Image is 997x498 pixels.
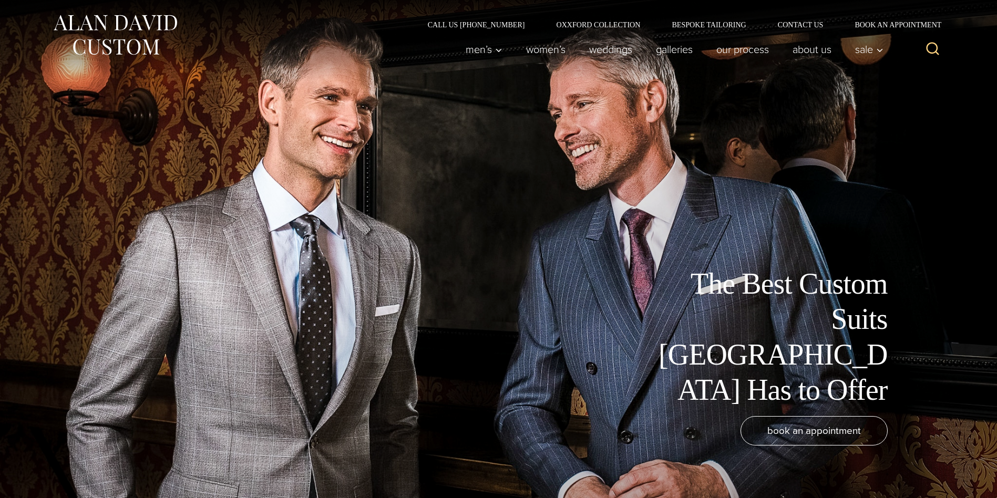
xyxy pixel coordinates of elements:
[741,416,888,445] a: book an appointment
[412,21,945,28] nav: Secondary Navigation
[540,21,656,28] a: Oxxford Collection
[704,39,780,60] a: Our Process
[577,39,644,60] a: weddings
[644,39,704,60] a: Galleries
[466,44,502,55] span: Men’s
[52,12,178,58] img: Alan David Custom
[762,21,839,28] a: Contact Us
[855,44,883,55] span: Sale
[651,266,888,408] h1: The Best Custom Suits [GEOGRAPHIC_DATA] Has to Offer
[412,21,541,28] a: Call Us [PHONE_NUMBER]
[454,39,889,60] nav: Primary Navigation
[920,37,945,62] button: View Search Form
[780,39,843,60] a: About Us
[656,21,762,28] a: Bespoke Tailoring
[767,423,861,438] span: book an appointment
[839,21,945,28] a: Book an Appointment
[514,39,577,60] a: Women’s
